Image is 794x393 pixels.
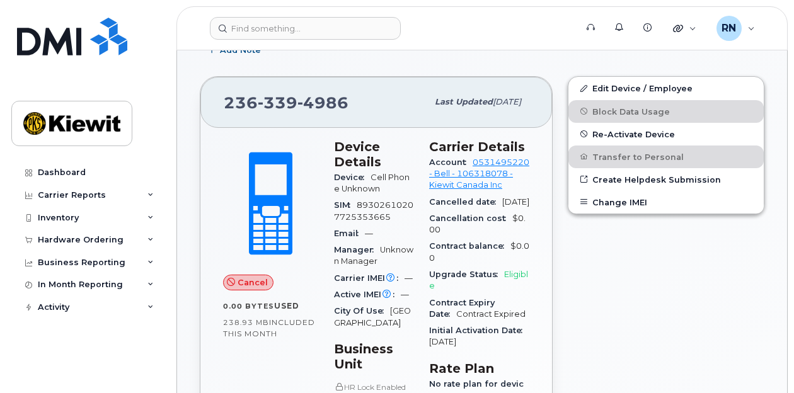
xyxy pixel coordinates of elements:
button: Block Data Usage [568,100,764,123]
div: Robert Navalta [708,16,764,41]
span: 0.00 Bytes [223,302,274,310]
span: 89302610207725353665 [334,200,413,221]
span: [DATE] [502,197,529,207]
h3: Rate Plan [429,361,529,376]
span: SIM [334,200,357,210]
span: included this month [223,317,315,338]
div: Quicklinks [664,16,705,41]
span: Initial Activation Date [429,326,529,335]
span: Cell Phone Unknown [334,173,410,193]
span: Upgrade Status [429,270,504,279]
span: Active IMEI [334,290,401,299]
span: Device [334,173,371,182]
span: Account [429,157,473,167]
span: 236 [224,93,348,112]
span: $0.00 [429,241,529,262]
span: Cancellation cost [429,214,512,223]
a: Create Helpdesk Submission [568,168,764,191]
span: Cancel [238,276,268,288]
span: [GEOGRAPHIC_DATA] [334,306,411,327]
button: Transfer to Personal [568,145,764,168]
span: [DATE] [429,337,456,346]
button: Re-Activate Device [568,123,764,145]
h3: Business Unit [334,341,414,372]
p: HR Lock Enabled [334,382,414,392]
span: [DATE] [493,97,521,106]
span: — [401,290,409,299]
span: 238.93 MB [223,318,269,327]
span: 339 [258,93,297,112]
span: Contract Expiry Date [429,298,495,319]
span: Email [334,229,365,238]
span: Contract balance [429,241,510,251]
span: — [365,229,373,238]
span: — [405,273,413,283]
input: Find something... [210,17,401,40]
span: Last updated [435,97,493,106]
iframe: Messenger Launcher [739,338,785,384]
span: Carrier IMEI [334,273,405,283]
span: Contract Expired [456,309,526,319]
span: City Of Use [334,306,390,316]
span: used [274,301,299,310]
span: Re-Activate Device [592,129,675,139]
a: 0531495220 - Bell - 106318078 - Kiewit Canada Inc [429,157,529,190]
span: Manager [334,245,380,254]
h3: Device Details [334,139,414,169]
span: RN [722,21,736,36]
h3: Carrier Details [429,139,529,154]
a: Edit Device / Employee [568,77,764,100]
span: Cancelled date [429,197,502,207]
button: Change IMEI [568,191,764,214]
span: 4986 [297,93,348,112]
